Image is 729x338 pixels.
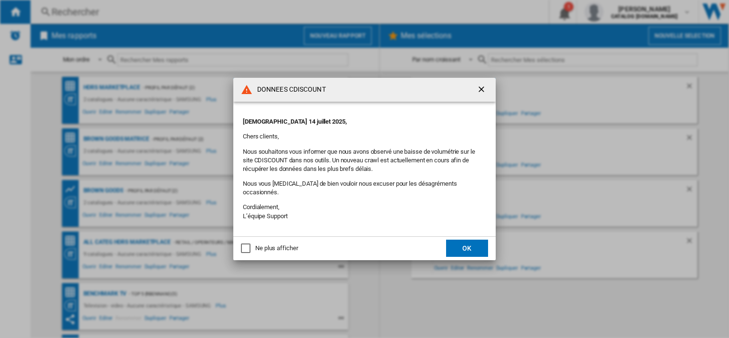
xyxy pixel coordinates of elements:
[243,118,347,125] strong: [DEMOGRAPHIC_DATA] 14 juillet 2025,
[243,180,486,197] p: Nous vous [MEDICAL_DATA] de bien vouloir nous excuser pour les désagréments occasionnés.
[255,244,298,253] div: Ne plus afficher
[477,84,488,96] ng-md-icon: getI18NText('BUTTONS.CLOSE_DIALOG')
[243,148,486,174] p: Nous souhaitons vous informer que nous avons observé une baisse de volumétrie sur le site CDISCOU...
[241,244,298,253] md-checkbox: Ne plus afficher
[473,80,492,99] button: getI18NText('BUTTONS.CLOSE_DIALOG')
[446,240,488,257] button: OK
[243,203,486,220] p: Cordialement, L’équipe Support
[252,85,326,95] h4: DONNEES CDISCOUNT
[243,132,486,141] p: Chers clients,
